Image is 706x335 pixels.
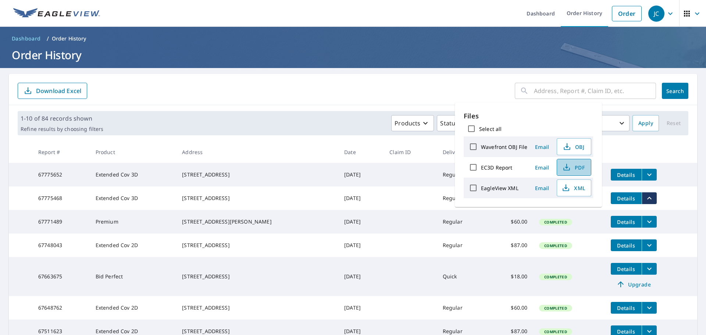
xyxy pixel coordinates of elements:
[615,280,652,289] span: Upgrade
[540,306,571,311] span: Completed
[90,234,176,257] td: Extended Cov 2D
[615,242,637,249] span: Details
[47,34,49,43] li: /
[182,304,332,311] div: [STREET_ADDRESS]
[611,216,642,228] button: detailsBtn-67771489
[488,257,533,296] td: $18.00
[21,126,103,132] p: Refine results by choosing filters
[561,142,585,151] span: OBJ
[648,6,664,22] div: JC
[338,257,384,296] td: [DATE]
[611,278,657,290] a: Upgrade
[32,210,90,234] td: 67771489
[32,257,90,296] td: 67663675
[90,296,176,320] td: Extended Cov 2D
[90,141,176,163] th: Product
[481,143,527,150] label: Wavefront OBJ File
[90,257,176,296] td: Bid Perfect
[182,218,332,225] div: [STREET_ADDRESS][PERSON_NAME]
[395,119,420,128] p: Products
[612,6,642,21] a: Order
[32,163,90,186] td: 67775652
[642,263,657,275] button: filesDropdownBtn-67663675
[182,171,332,178] div: [STREET_ADDRESS]
[534,81,656,101] input: Address, Report #, Claim ID, etc.
[530,141,554,153] button: Email
[488,210,533,234] td: $60.00
[437,234,488,257] td: Regular
[615,218,637,225] span: Details
[437,186,488,210] td: Regular
[338,296,384,320] td: [DATE]
[464,111,593,121] p: Files
[642,216,657,228] button: filesDropdownBtn-67771489
[642,192,657,204] button: filesDropdownBtn-67775468
[540,243,571,248] span: Completed
[338,186,384,210] td: [DATE]
[488,296,533,320] td: $60.00
[90,186,176,210] td: Extended Cov 3D
[9,33,44,44] a: Dashboard
[182,328,332,335] div: [STREET_ADDRESS]
[561,183,585,192] span: XML
[32,141,90,163] th: Report #
[90,163,176,186] td: Extended Cov 3D
[338,210,384,234] td: [DATE]
[530,162,554,173] button: Email
[533,143,551,150] span: Email
[611,263,642,275] button: detailsBtn-67663675
[479,125,502,132] label: Select all
[615,265,637,272] span: Details
[611,192,642,204] button: detailsBtn-67775468
[561,163,585,172] span: PDF
[12,35,41,42] span: Dashboard
[557,179,591,196] button: XML
[557,159,591,176] button: PDF
[182,273,332,280] div: [STREET_ADDRESS]
[338,141,384,163] th: Date
[32,234,90,257] td: 67748043
[176,141,338,163] th: Address
[638,119,653,128] span: Apply
[13,8,100,19] img: EV Logo
[338,234,384,257] td: [DATE]
[668,88,682,95] span: Search
[642,239,657,251] button: filesDropdownBtn-67748043
[36,87,81,95] p: Download Excel
[540,220,571,225] span: Completed
[530,182,554,194] button: Email
[384,141,436,163] th: Claim ID
[611,302,642,314] button: detailsBtn-67648762
[611,239,642,251] button: detailsBtn-67748043
[440,119,458,128] p: Status
[557,138,591,155] button: OBJ
[437,115,472,131] button: Status
[391,115,434,131] button: Products
[437,210,488,234] td: Regular
[615,195,637,202] span: Details
[437,257,488,296] td: Quick
[481,164,512,171] label: EC3D Report
[18,83,87,99] button: Download Excel
[32,296,90,320] td: 67648762
[642,169,657,181] button: filesDropdownBtn-67775652
[90,210,176,234] td: Premium
[611,169,642,181] button: detailsBtn-67775652
[533,164,551,171] span: Email
[615,171,637,178] span: Details
[52,35,86,42] p: Order History
[615,304,637,311] span: Details
[21,114,103,123] p: 1-10 of 84 records shown
[632,115,659,131] button: Apply
[540,274,571,279] span: Completed
[9,47,697,63] h1: Order History
[32,186,90,210] td: 67775468
[182,242,332,249] div: [STREET_ADDRESS]
[533,185,551,192] span: Email
[9,33,697,44] nav: breadcrumb
[437,141,488,163] th: Delivery
[437,296,488,320] td: Regular
[642,302,657,314] button: filesDropdownBtn-67648762
[481,185,518,192] label: EagleView XML
[662,83,688,99] button: Search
